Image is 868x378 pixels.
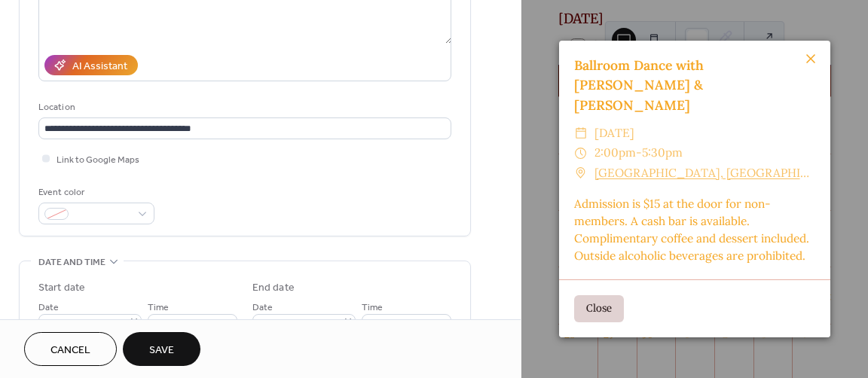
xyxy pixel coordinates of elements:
div: ​ [574,163,588,183]
span: Save [149,343,174,358]
div: Location [38,99,448,115]
div: End date [252,280,295,296]
button: AI Assistant [44,55,138,75]
div: Event color [38,184,151,200]
div: ​ [574,143,588,163]
span: Cancel [50,343,90,358]
div: Admission is $15 at the door for non-members. A cash bar is available. Complimentary coffee and d... [559,195,830,264]
span: Link to Google Maps [57,152,139,168]
a: [GEOGRAPHIC_DATA], [GEOGRAPHIC_DATA], [GEOGRAPHIC_DATA] [594,163,815,183]
div: AI Assistant [72,59,127,75]
span: Date [252,300,273,316]
span: 5:30pm [642,145,683,160]
div: Ballroom Dance with [PERSON_NAME] & [PERSON_NAME] [559,56,830,115]
span: [DATE] [594,123,634,143]
button: Save [123,332,200,366]
button: Close [574,295,624,322]
span: Date [38,300,59,316]
span: - [636,145,642,160]
div: Start date [38,280,85,296]
span: 2:00pm [594,145,636,160]
button: Cancel [24,332,117,366]
span: Time [148,300,169,316]
span: Date and time [38,255,105,270]
div: ​ [574,123,588,143]
span: Time [362,300,383,316]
